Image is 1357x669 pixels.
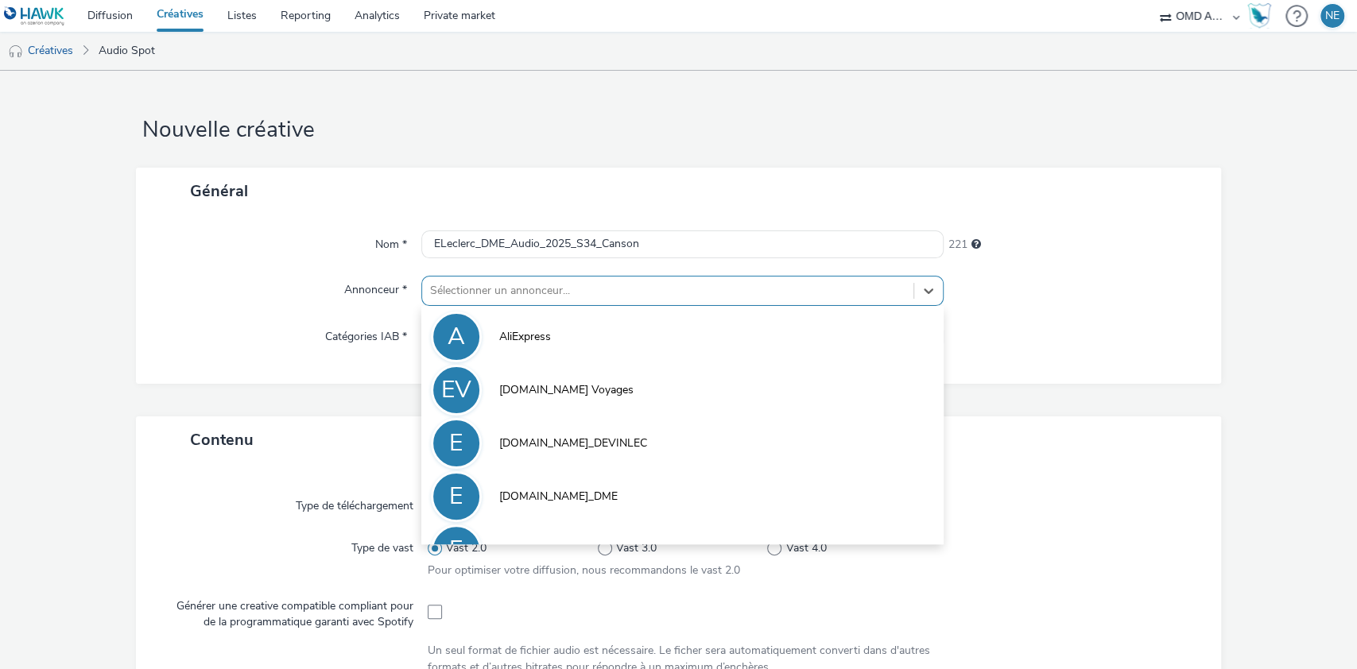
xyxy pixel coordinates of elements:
a: Audio Spot [91,32,163,70]
span: Vast 3.0 [616,540,657,556]
div: 255 caractères maximum [971,237,980,253]
div: E [449,528,463,572]
img: audio [8,44,24,60]
span: [DOMAIN_NAME]_GALEC_ACDLEC [499,542,678,558]
span: AliExpress [499,329,551,345]
label: Générer une creative compatible compliant pour de la programmatique garanti avec Spotify [165,592,420,631]
span: [DOMAIN_NAME]_DEVINLEC [499,435,647,451]
img: Hawk Academy [1247,3,1271,29]
div: NE [1325,4,1340,28]
img: undefined Logo [4,6,65,26]
label: Annonceur * [338,276,413,298]
h1: Nouvelle créative [136,115,1222,145]
span: Vast 2.0 [446,540,487,556]
div: EV [441,368,471,412]
label: Type de vast [345,534,420,556]
span: Général [190,180,248,202]
label: Nom * [369,230,413,253]
span: [DOMAIN_NAME] Voyages [499,382,634,398]
span: 221 [948,237,967,253]
div: E [449,421,463,466]
div: A [448,315,465,359]
span: Vast 4.0 [786,540,827,556]
a: Hawk Academy [1247,3,1278,29]
input: Nom [421,230,944,258]
label: Type de téléchargement [289,492,420,514]
label: Catégories IAB * [319,323,413,345]
span: Pour optimiser votre diffusion, nous recommandons le vast 2.0 [428,563,740,578]
span: [DOMAIN_NAME]_DME [499,489,618,505]
span: Contenu [190,429,254,451]
div: E [449,474,463,519]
